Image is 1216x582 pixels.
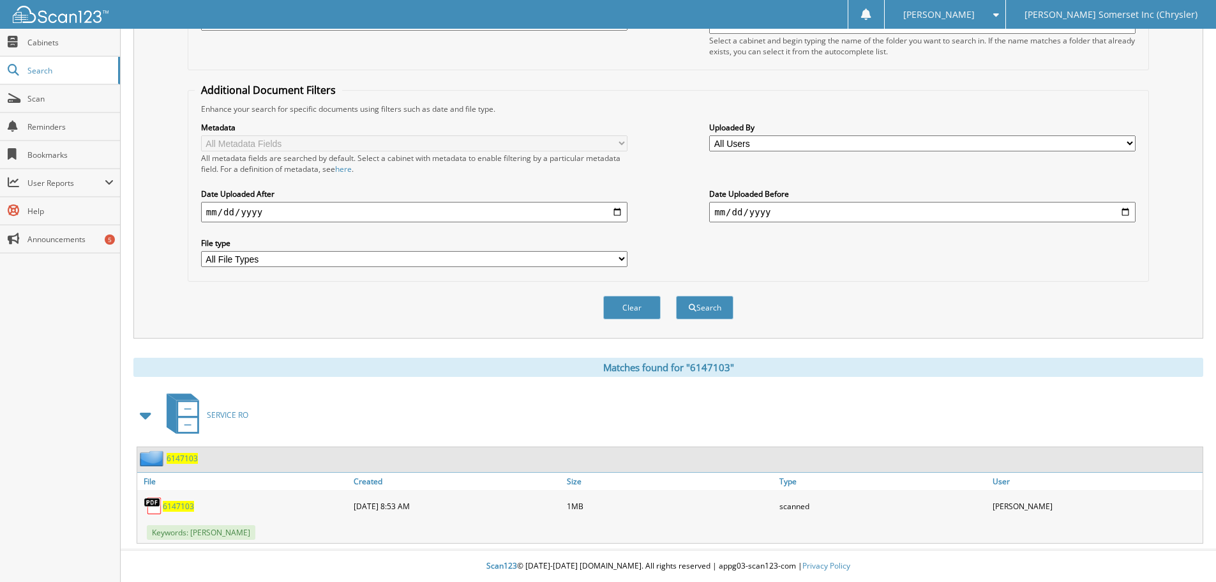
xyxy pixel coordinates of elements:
div: 1MB [564,493,777,519]
span: Keywords: [PERSON_NAME] [147,525,255,540]
label: File type [201,238,627,249]
a: Type [776,473,989,490]
span: Help [27,206,114,217]
div: Enhance your search for specific documents using filters such as date and file type. [195,103,1142,114]
span: [PERSON_NAME] [903,11,975,19]
a: here [335,164,352,174]
span: Cabinets [27,37,114,48]
div: 5 [105,234,115,245]
span: User Reports [27,178,105,188]
span: Announcements [27,234,114,245]
div: Select a cabinet and begin typing the name of the folder you want to search in. If the name match... [709,35,1136,57]
div: [DATE] 8:53 AM [350,493,564,519]
a: 6147103 [163,501,194,512]
label: Date Uploaded After [201,188,627,199]
a: 6147103 [167,453,198,464]
label: Uploaded By [709,122,1136,133]
label: Metadata [201,122,627,133]
a: Size [564,473,777,490]
a: Created [350,473,564,490]
input: start [201,202,627,222]
legend: Additional Document Filters [195,83,342,97]
span: SERVICE RO [207,410,248,420]
img: scan123-logo-white.svg [13,6,109,23]
img: PDF.png [144,496,163,516]
label: Date Uploaded Before [709,188,1136,199]
span: Scan123 [486,560,517,571]
div: © [DATE]-[DATE] [DOMAIN_NAME]. All rights reserved | appg03-scan123-com | [121,551,1216,582]
div: All metadata fields are searched by default. Select a cabinet with metadata to enable filtering b... [201,153,627,174]
input: end [709,202,1136,222]
div: [PERSON_NAME] [989,493,1203,519]
button: Search [676,296,733,319]
iframe: Chat Widget [1152,521,1216,582]
a: File [137,473,350,490]
span: Bookmarks [27,149,114,160]
span: [PERSON_NAME] Somerset Inc (Chrysler) [1025,11,1197,19]
img: folder2.png [140,450,167,466]
a: Privacy Policy [802,560,850,571]
span: Scan [27,93,114,104]
button: Clear [603,296,661,319]
a: SERVICE RO [159,390,248,440]
span: Reminders [27,121,114,132]
div: Matches found for "6147103" [133,358,1203,377]
div: scanned [776,493,989,519]
a: User [989,473,1203,490]
span: Search [27,65,112,76]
